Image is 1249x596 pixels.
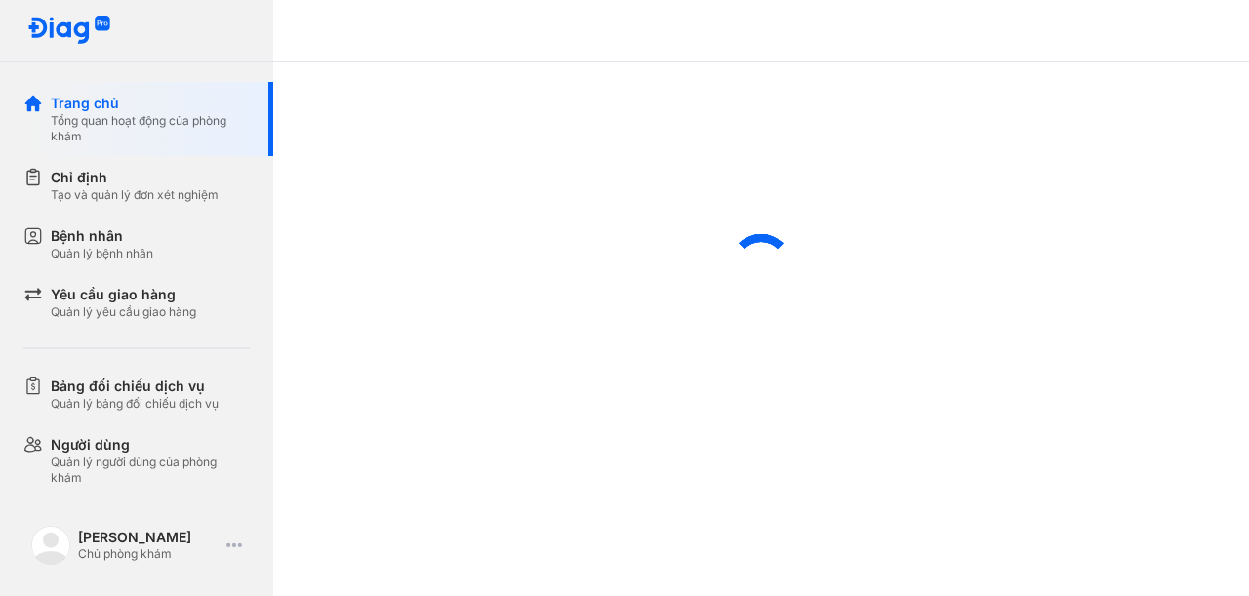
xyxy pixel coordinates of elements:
div: Quản lý bệnh nhân [51,246,153,261]
img: logo [31,526,70,565]
div: Người dùng [51,435,250,455]
img: logo [27,16,111,46]
div: Chủ phòng khám [78,546,219,562]
div: Yêu cầu giao hàng [51,285,196,304]
div: Tạo và quản lý đơn xét nghiệm [51,187,219,203]
div: Quản lý yêu cầu giao hàng [51,304,196,320]
div: Trang chủ [51,94,250,113]
div: [PERSON_NAME] [78,529,219,546]
div: Tổng quan hoạt động của phòng khám [51,113,250,144]
div: Bảng đối chiếu dịch vụ [51,377,219,396]
div: Chỉ định [51,168,219,187]
div: Quản lý người dùng của phòng khám [51,455,250,486]
div: Bệnh nhân [51,226,153,246]
div: Quản lý bảng đối chiếu dịch vụ [51,396,219,412]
